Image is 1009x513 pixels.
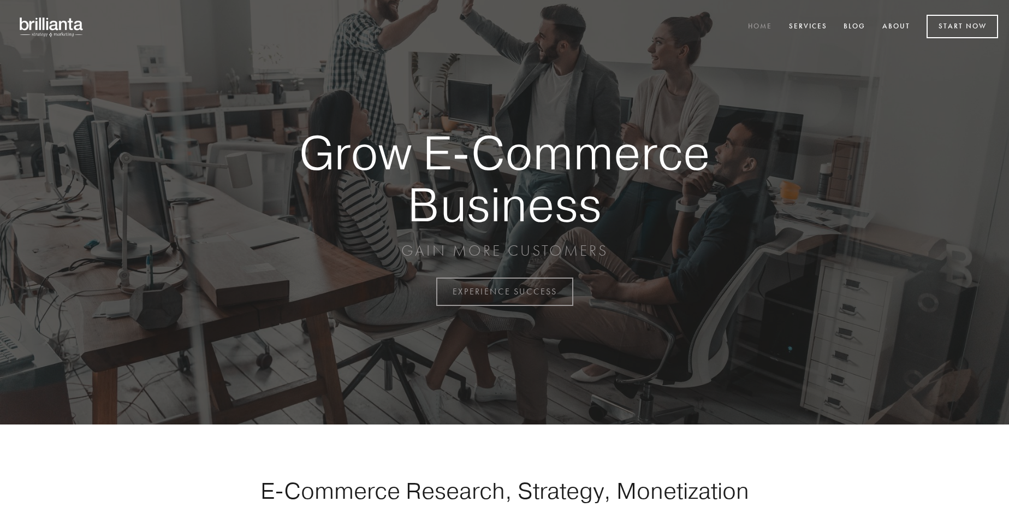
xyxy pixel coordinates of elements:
a: Start Now [927,15,998,38]
a: About [875,18,917,36]
a: Home [741,18,779,36]
a: EXPERIENCE SUCCESS [436,278,573,306]
img: brillianta - research, strategy, marketing [11,11,93,43]
a: Blog [836,18,873,36]
p: GAIN MORE CUSTOMERS [261,241,748,261]
a: Services [782,18,834,36]
h1: E-Commerce Research, Strategy, Monetization [226,477,783,504]
strong: Grow E-Commerce Business [261,127,748,230]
